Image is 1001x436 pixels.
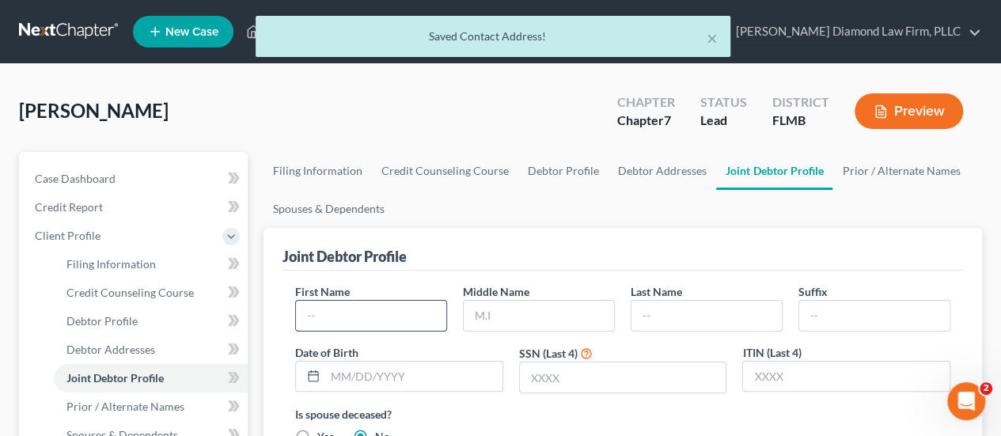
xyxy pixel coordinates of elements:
a: Joint Debtor Profile [54,364,248,392]
div: Joint Debtor Profile [282,247,407,266]
a: Prior / Alternate Names [54,392,248,421]
span: Prior / Alternate Names [66,400,184,413]
div: Chapter [617,93,675,112]
span: Credit Counseling Course [66,286,194,299]
label: SSN (Last 4) [519,345,578,362]
button: Preview [855,93,963,129]
a: Debtor Addresses [609,152,716,190]
label: Suffix [798,283,828,300]
span: Debtor Profile [66,314,138,328]
a: Spouses & Dependents [264,190,394,228]
a: Filing Information [54,250,248,279]
a: Debtor Profile [54,307,248,336]
div: Saved Contact Address! [268,28,718,44]
input: -- [799,301,950,331]
label: Date of Birth [295,344,358,361]
span: Case Dashboard [35,172,116,185]
span: Client Profile [35,229,100,242]
span: Credit Report [35,200,103,214]
a: Credit Report [22,193,248,222]
div: FLMB [772,112,829,130]
label: Last Name [631,283,682,300]
a: Debtor Addresses [54,336,248,364]
a: Case Dashboard [22,165,248,193]
label: Is spouse deceased? [295,406,950,423]
a: Credit Counseling Course [54,279,248,307]
input: XXXX [743,362,950,392]
a: Debtor Profile [518,152,609,190]
div: District [772,93,829,112]
input: -- [631,301,782,331]
a: Prior / Alternate Names [832,152,969,190]
label: First Name [295,283,350,300]
div: Lead [700,112,747,130]
input: -- [296,301,446,331]
input: MM/DD/YYYY [325,362,502,392]
a: Filing Information [264,152,372,190]
label: Middle Name [463,283,529,300]
button: × [707,28,718,47]
span: 7 [664,112,671,127]
span: Joint Debtor Profile [66,371,164,385]
div: Status [700,93,747,112]
div: Chapter [617,112,675,130]
a: Joint Debtor Profile [716,152,832,190]
span: Filing Information [66,257,156,271]
label: ITIN (Last 4) [742,344,801,361]
input: M.I [464,301,614,331]
iframe: Intercom live chat [947,382,985,420]
span: 2 [980,382,992,395]
input: XXXX [520,362,726,392]
span: Debtor Addresses [66,343,155,356]
a: Credit Counseling Course [372,152,518,190]
span: [PERSON_NAME] [19,99,169,122]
